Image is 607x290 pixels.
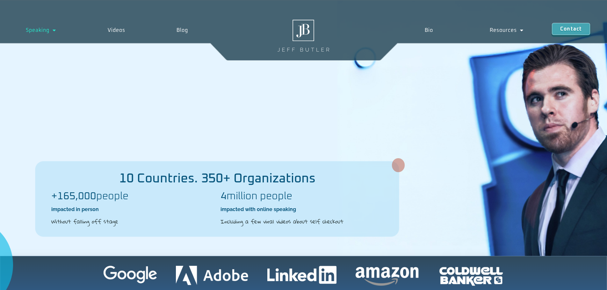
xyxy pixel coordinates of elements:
b: 4 [220,191,227,202]
a: Resources [461,23,552,38]
a: Contact [552,23,590,35]
h2: Without falling off stage [51,217,214,226]
a: Videos [82,23,151,38]
h2: million people [220,191,383,202]
span: Contact [560,26,582,32]
nav: Menu [396,23,552,38]
h2: people [51,191,214,202]
b: +165,000 [51,191,96,202]
a: Bio [396,23,461,38]
h2: Including a few viral videos about self checkout [220,217,383,226]
h2: impacted in person [51,206,214,213]
h2: 10 Countries. 350+ Organizations [35,172,399,185]
h2: impacted with online speaking [220,206,383,213]
a: Blog [151,23,214,38]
